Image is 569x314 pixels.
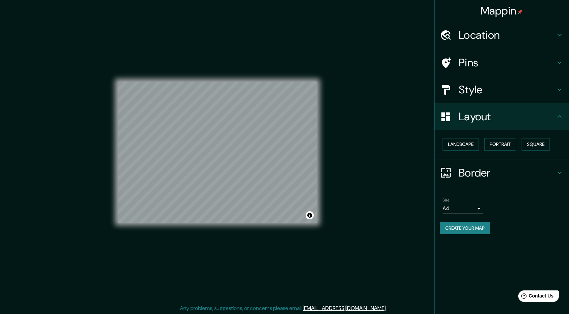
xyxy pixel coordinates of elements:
[434,103,569,130] div: Layout
[440,222,490,234] button: Create your map
[118,82,317,223] canvas: Map
[459,166,556,180] h4: Border
[481,4,523,18] h4: Mappin
[459,28,556,42] h4: Location
[443,197,450,203] label: Size
[484,138,516,151] button: Portrait
[434,76,569,103] div: Style
[509,288,562,307] iframe: Help widget launcher
[306,211,314,219] button: Toggle attribution
[434,49,569,76] div: Pins
[459,110,556,123] h4: Layout
[387,304,388,312] div: .
[434,159,569,186] div: Border
[518,9,523,14] img: pin-icon.png
[180,304,387,312] p: Any problems, suggestions, or concerns please email .
[522,138,550,151] button: Square
[443,203,483,214] div: A4
[443,138,479,151] button: Landscape
[434,22,569,49] div: Location
[388,304,389,312] div: .
[459,56,556,69] h4: Pins
[303,305,386,312] a: [EMAIL_ADDRESS][DOMAIN_NAME]
[459,83,556,96] h4: Style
